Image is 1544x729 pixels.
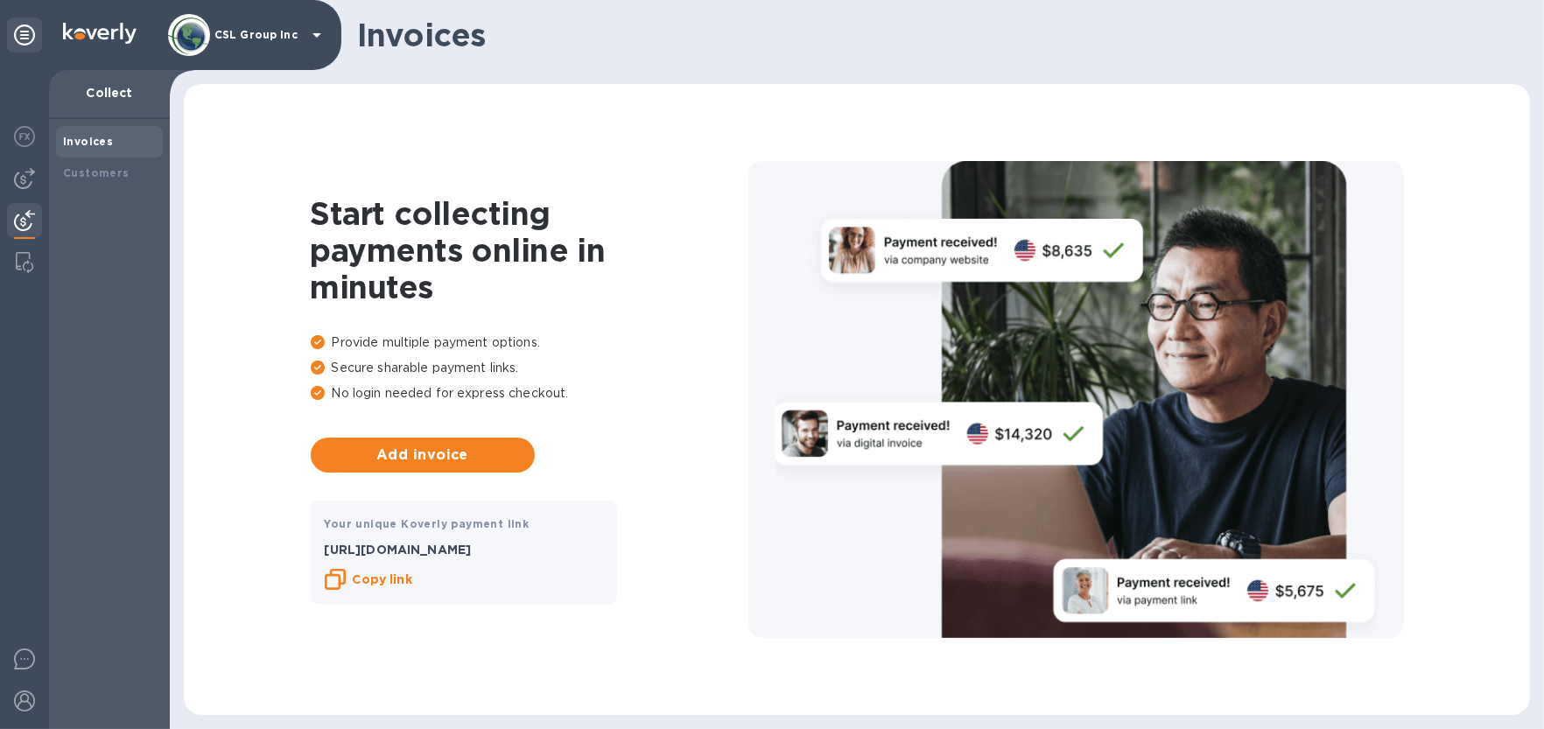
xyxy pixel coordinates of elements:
p: Secure sharable payment links. [311,359,748,377]
p: Collect [63,84,156,102]
h1: Start collecting payments online in minutes [311,195,748,305]
div: Unpin categories [7,18,42,53]
h1: Invoices [357,17,1516,53]
p: CSL Group Inc [214,29,302,41]
p: Provide multiple payment options. [311,333,748,352]
span: Add invoice [325,445,521,466]
p: No login needed for express checkout. [311,384,748,403]
button: Add invoice [311,438,535,473]
b: Copy link [353,572,412,586]
b: Invoices [63,135,113,148]
img: Logo [63,23,137,44]
img: Foreign exchange [14,126,35,147]
p: [URL][DOMAIN_NAME] [325,541,603,558]
b: Your unique Koverly payment link [325,517,530,530]
b: Customers [63,166,130,179]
